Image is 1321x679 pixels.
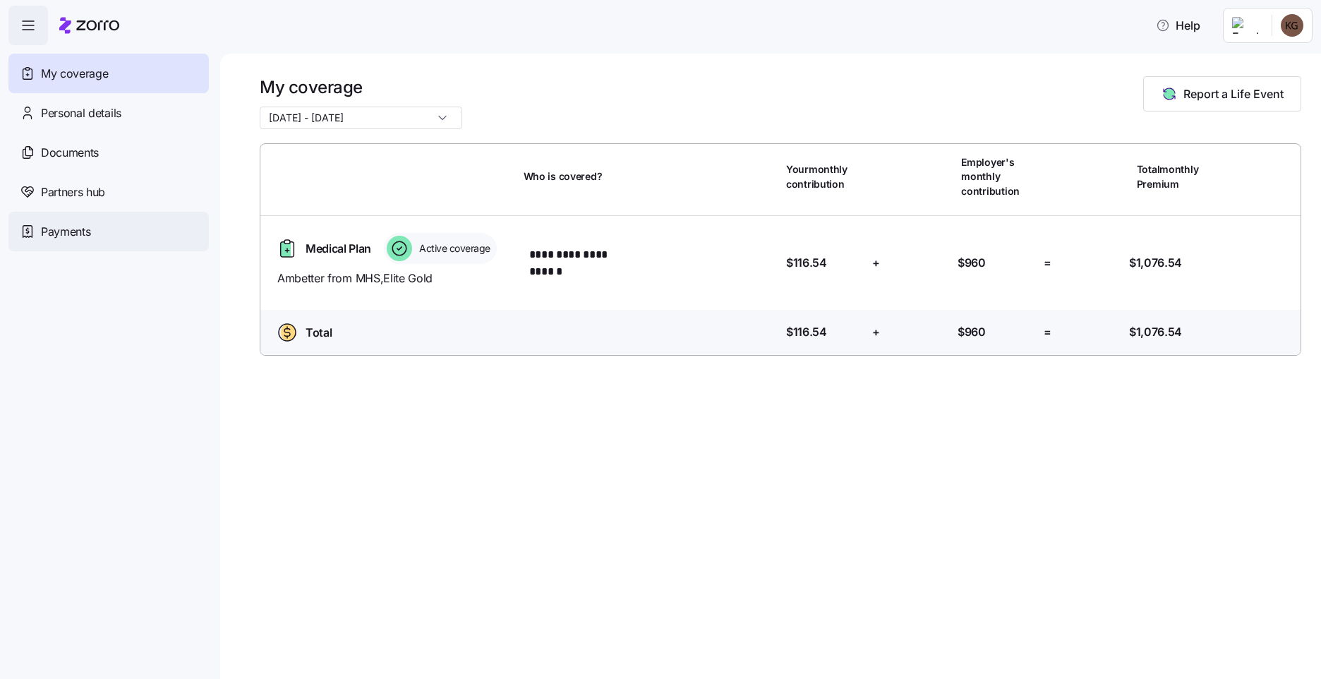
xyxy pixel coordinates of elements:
[415,241,490,256] span: Active coverage
[1232,17,1260,34] img: Employer logo
[1044,323,1051,341] span: =
[41,144,99,162] span: Documents
[1129,323,1182,341] span: $1,076.54
[41,65,108,83] span: My coverage
[1281,14,1303,37] img: b34cea83cf096b89a2fb04a6d3fa81b3
[786,162,862,191] span: Your monthly contribution
[524,169,603,184] span: Who is covered?
[958,323,986,341] span: $960
[1156,17,1200,34] span: Help
[1183,85,1284,102] span: Report a Life Event
[8,133,209,172] a: Documents
[1129,254,1182,272] span: $1,076.54
[41,223,90,241] span: Payments
[1143,76,1301,112] button: Report a Life Event
[306,324,332,342] span: Total
[786,254,827,272] span: $116.54
[306,240,371,258] span: Medical Plan
[1145,11,1212,40] button: Help
[961,155,1037,198] span: Employer's monthly contribution
[8,212,209,251] a: Payments
[8,172,209,212] a: Partners hub
[958,254,986,272] span: $960
[872,323,880,341] span: +
[872,254,880,272] span: +
[1044,254,1051,272] span: =
[1137,162,1213,191] span: Total monthly Premium
[8,93,209,133] a: Personal details
[786,323,827,341] span: $116.54
[8,54,209,93] a: My coverage
[260,76,462,98] h1: My coverage
[41,184,105,201] span: Partners hub
[41,104,121,122] span: Personal details
[277,270,512,287] span: Ambetter from MHS , Elite Gold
